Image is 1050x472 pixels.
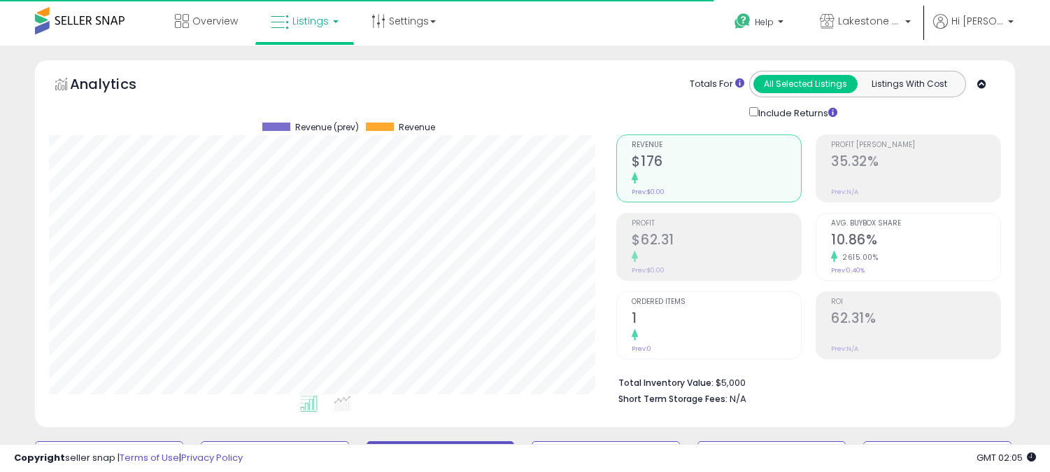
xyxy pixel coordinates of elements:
[831,141,1000,149] span: Profit [PERSON_NAME]
[951,14,1004,28] span: Hi [PERSON_NAME]
[755,16,774,28] span: Help
[120,451,179,464] a: Terms of Use
[618,393,728,405] b: Short Term Storage Fees:
[831,153,1000,172] h2: 35.32%
[532,441,680,469] button: Listings without Min/Max
[690,78,744,91] div: Totals For
[831,345,858,353] small: Prev: N/A
[618,373,991,390] li: $5,000
[739,104,854,120] div: Include Returns
[977,451,1036,464] span: 2025-08-15 02:05 GMT
[734,13,751,30] i: Get Help
[730,392,746,405] span: N/A
[857,75,961,93] button: Listings With Cost
[632,188,665,196] small: Prev: $0.00
[399,123,435,132] span: Revenue
[697,441,846,469] button: Non Competitive
[632,266,665,275] small: Prev: $0.00
[837,252,878,263] small: 2615.00%
[35,441,183,469] button: Default
[831,298,1000,306] span: ROI
[753,75,858,93] button: All Selected Listings
[831,220,1000,228] span: Avg. Buybox Share
[295,123,359,132] span: Revenue (prev)
[201,441,349,469] button: Repricing On
[192,14,238,28] span: Overview
[838,14,901,28] span: Lakestone Enterprises
[618,377,714,389] b: Total Inventory Value:
[831,266,865,275] small: Prev: 0.40%
[933,14,1014,46] a: Hi [PERSON_NAME]
[632,141,801,149] span: Revenue
[831,188,858,196] small: Prev: N/A
[831,232,1000,251] h2: 10.86%
[831,310,1000,329] h2: 62.31%
[863,441,1012,469] button: Listings without Cost
[632,298,801,306] span: Ordered Items
[632,345,651,353] small: Prev: 0
[632,232,801,251] h2: $62.31
[632,310,801,329] h2: 1
[723,2,797,46] a: Help
[14,451,65,464] strong: Copyright
[70,74,164,97] h5: Analytics
[181,451,243,464] a: Privacy Policy
[632,153,801,172] h2: $176
[292,14,329,28] span: Listings
[14,452,243,465] div: seller snap | |
[632,220,801,228] span: Profit
[367,441,515,469] button: Repricing Off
